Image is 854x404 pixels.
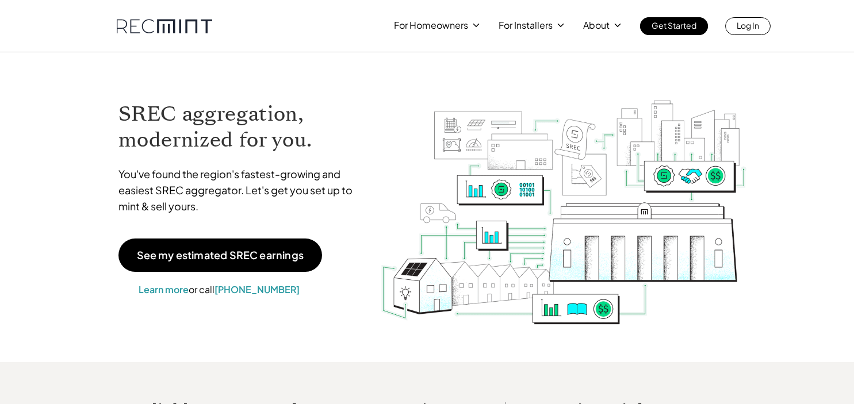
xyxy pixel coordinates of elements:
[394,17,468,33] p: For Homeowners
[499,17,553,33] p: For Installers
[139,283,189,295] a: Learn more
[380,70,747,328] img: RECmint value cycle
[583,17,610,33] p: About
[652,17,696,33] p: Get Started
[725,17,771,35] a: Log In
[118,238,322,272] a: See my estimated SREC earnings
[189,283,215,295] span: or call
[737,17,759,33] p: Log In
[118,166,363,214] p: You've found the region's fastest-growing and easiest SREC aggregator. Let's get you set up to mi...
[215,283,300,295] a: [PHONE_NUMBER]
[137,250,304,260] p: See my estimated SREC earnings
[640,17,708,35] a: Get Started
[118,101,363,153] h1: SREC aggregation, modernized for you.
